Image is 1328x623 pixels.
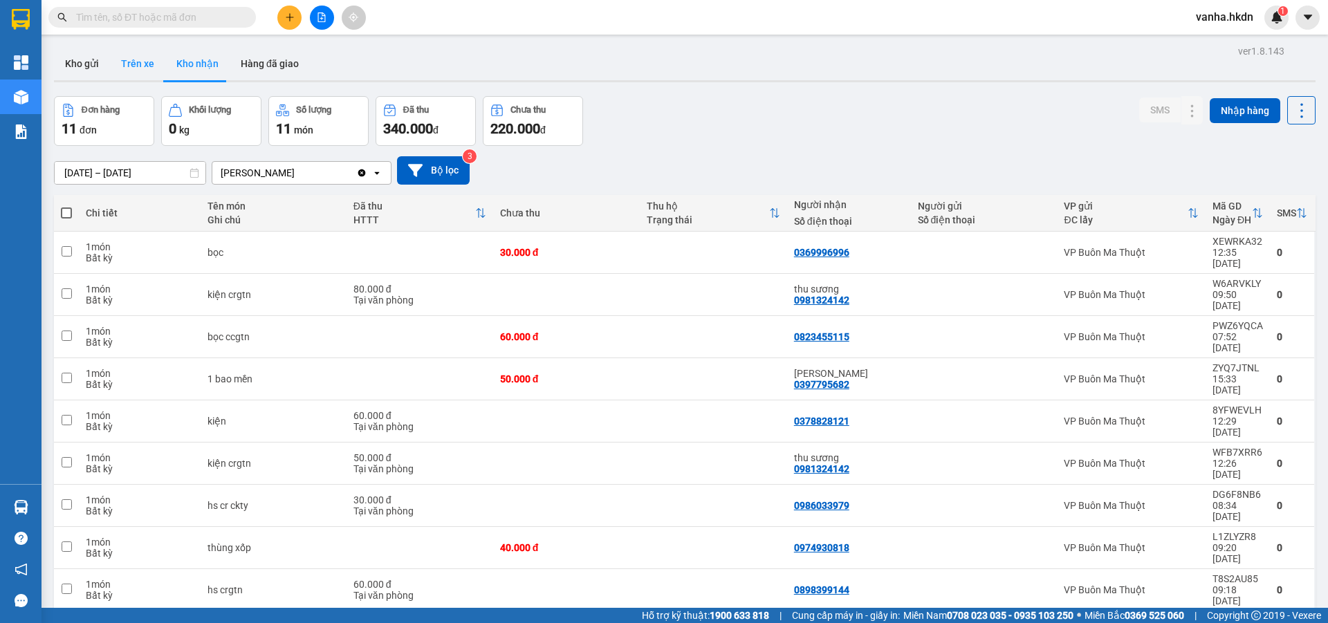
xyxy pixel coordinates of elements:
div: 1 món [86,283,194,295]
button: caret-down [1295,6,1320,30]
div: L1ZLYZR8 [1212,531,1263,542]
div: Bất kỳ [86,505,194,517]
div: VP Buôn Ma Thuột [1064,542,1198,553]
div: 0 [1277,500,1307,511]
div: T8S2AU85 [1212,573,1263,584]
div: 12:29 [DATE] [1212,416,1263,438]
span: đ [540,124,546,136]
div: 60.000 đ [353,579,486,590]
img: icon-new-feature [1271,11,1283,24]
th: Toggle SortBy [347,195,493,232]
div: 40.000 đ [500,542,634,553]
div: 1 món [86,326,194,337]
div: Bất kỳ [86,295,194,306]
div: 1 món [86,368,194,379]
th: Toggle SortBy [640,195,787,232]
div: Ngày ĐH [1212,214,1252,225]
sup: 3 [463,149,477,163]
div: bọc [207,247,340,258]
div: 0974930818 [794,542,849,553]
div: PWZ6YQCA [1212,320,1263,331]
div: kiện crgtn [207,458,340,469]
img: warehouse-icon [14,90,28,104]
div: thu sương [794,283,904,295]
span: món [294,124,313,136]
div: VP Buôn Ma Thuột [1064,458,1198,469]
div: Đã thu [353,201,475,212]
span: aim [349,12,358,22]
span: đơn [80,124,97,136]
div: Tại văn phòng [353,463,486,474]
button: Đơn hàng11đơn [54,96,154,146]
div: 0981324142 [794,295,849,306]
span: notification [15,563,28,576]
div: 0397795682 [794,379,849,390]
div: 0 [1277,542,1307,553]
div: VP Buôn Ma Thuột [1064,584,1198,595]
button: Hàng đã giao [230,47,310,80]
span: kg [179,124,190,136]
div: 1 món [86,579,194,590]
input: Select a date range. [55,162,205,184]
span: Miền Bắc [1085,608,1184,623]
div: VP Buôn Ma Thuột [1064,289,1198,300]
div: 0 [1277,416,1307,427]
div: 09:50 [DATE] [1212,289,1263,311]
button: Đã thu340.000đ [376,96,476,146]
span: 220.000 [490,120,540,137]
div: tuấn hùng [794,368,904,379]
div: Thu hộ [647,201,769,212]
button: Trên xe [110,47,165,80]
div: VP gửi [1064,201,1187,212]
button: Kho nhận [165,47,230,80]
div: Khối lượng [189,105,231,115]
button: Kho gửi [54,47,110,80]
div: Tại văn phòng [353,590,486,601]
div: 1 món [86,241,194,252]
div: Người gửi [918,201,1051,212]
div: Bất kỳ [86,252,194,263]
span: Cung cấp máy in - giấy in: [792,608,900,623]
div: Tại văn phòng [353,421,486,432]
div: 09:20 [DATE] [1212,542,1263,564]
div: thùng xốp [207,542,340,553]
div: VP Buôn Ma Thuột [1064,500,1198,511]
div: DG6F8NB6 [1212,489,1263,500]
div: 60.000 đ [500,331,634,342]
div: 1 món [86,452,194,463]
span: Hỗ trợ kỹ thuật: [642,608,769,623]
div: Tại văn phòng [353,295,486,306]
button: SMS [1139,97,1181,122]
div: 09:18 [DATE] [1212,584,1263,606]
span: 11 [276,120,291,137]
div: VP Buôn Ma Thuột [1064,331,1198,342]
span: đ [433,124,439,136]
div: Số điện thoại [918,214,1051,225]
div: 0 [1277,289,1307,300]
span: file-add [317,12,326,22]
div: Số điện thoại [794,216,904,227]
div: 08:34 [DATE] [1212,500,1263,522]
div: Bất kỳ [86,590,194,601]
div: thu sương [794,452,904,463]
button: Chưa thu220.000đ [483,96,583,146]
div: ver 1.8.143 [1238,44,1284,59]
span: ⚪️ [1077,613,1081,618]
div: Chưa thu [500,207,634,218]
div: Chưa thu [510,105,546,115]
div: VP Buôn Ma Thuột [1064,416,1198,427]
div: 80.000 đ [353,283,486,295]
button: plus [277,6,302,30]
strong: 0369 525 060 [1125,610,1184,621]
div: Bất kỳ [86,379,194,390]
div: 1 món [86,410,194,421]
strong: 0708 023 035 - 0935 103 250 [947,610,1073,621]
div: 0369996996 [794,247,849,258]
button: aim [342,6,366,30]
button: Bộ lọc [397,156,470,185]
div: [PERSON_NAME] [221,166,295,180]
div: 0378828121 [794,416,849,427]
div: 15:33 [DATE] [1212,373,1263,396]
div: Chi tiết [86,207,194,218]
th: Toggle SortBy [1057,195,1205,232]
